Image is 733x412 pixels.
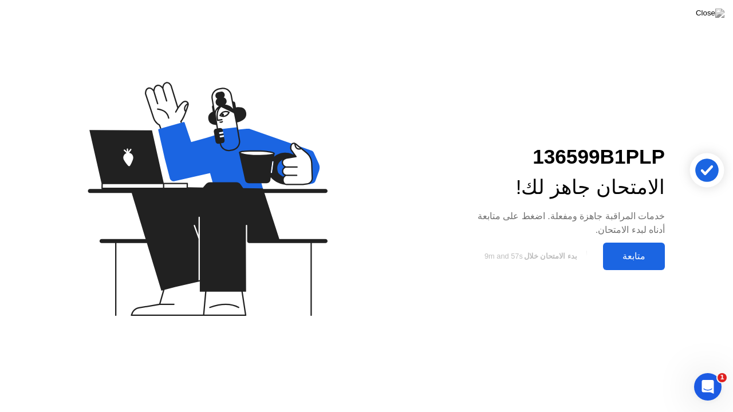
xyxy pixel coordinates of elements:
button: بدء الامتحان خلال9m and 57s [463,245,597,267]
span: 9m and 57s [484,252,523,260]
div: متابعة [606,251,661,262]
img: Close [696,9,724,18]
button: متابعة [603,243,665,270]
div: الامتحان جاهز لك! [463,172,665,203]
div: خدمات المراقبة جاهزة ومفعلة. اضغط على متابعة أدناه لبدء الامتحان. [463,209,665,237]
div: 136599B1PLP [463,142,665,172]
iframe: Intercom live chat [694,373,722,401]
span: 1 [718,373,727,382]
